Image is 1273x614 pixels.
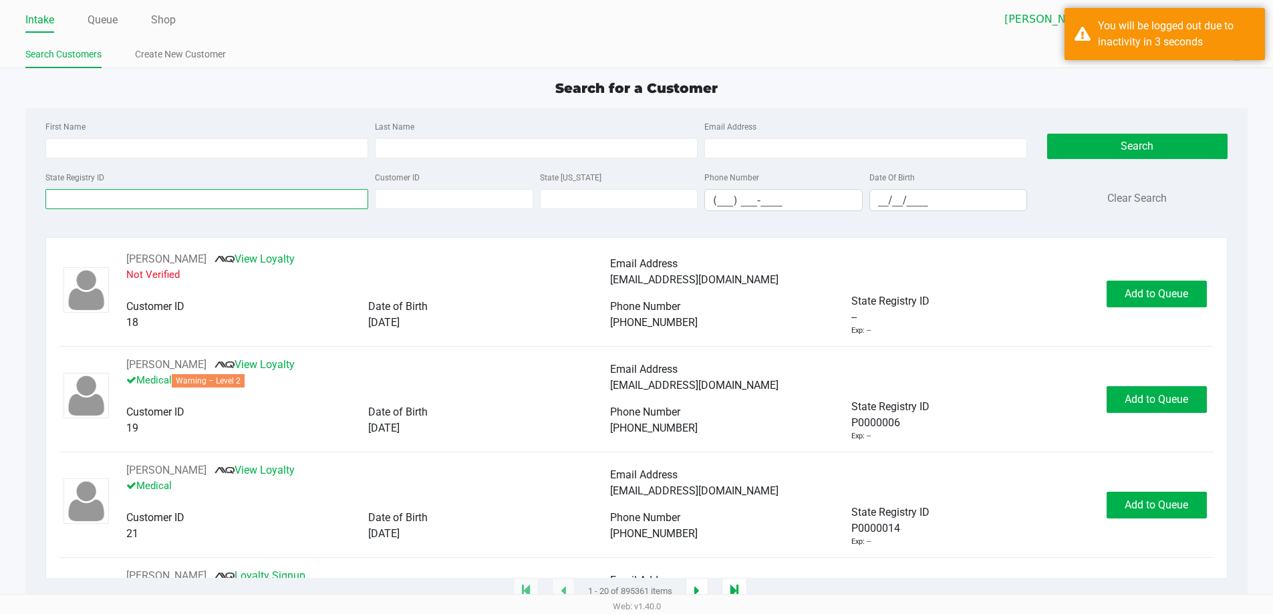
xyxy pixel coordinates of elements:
div: You will be logged out due to inactivity in 3 seconds [1098,18,1255,50]
span: -- [851,309,857,325]
span: [DATE] [368,316,400,329]
p: Not Verified [126,267,609,283]
app-submit-button: Move to last page [722,578,747,605]
input: Format: MM/DD/YYYY [870,190,1027,210]
span: P0000006 [851,415,900,431]
span: Add to Queue [1125,287,1188,300]
div: Exp: -- [851,536,871,548]
button: See customer info [126,462,206,478]
kendo-maskedtextbox: Format: MM/DD/YYYY [869,189,1028,211]
label: Last Name [375,121,414,133]
span: 21 [126,527,138,540]
a: View Loyalty [215,464,295,476]
label: Customer ID [375,172,420,184]
app-submit-button: Previous [552,578,575,605]
button: Add to Queue [1107,281,1207,307]
label: Email Address [704,121,756,133]
a: Queue [88,11,118,29]
span: [DATE] [368,422,400,434]
button: Clear Search [1107,190,1167,206]
span: Date of Birth [368,511,428,524]
kendo-maskedtextbox: Format: (999) 999-9999 [704,189,863,211]
span: [EMAIL_ADDRESS][DOMAIN_NAME] [610,484,779,497]
span: [DATE] [368,527,400,540]
span: State Registry ID [851,295,930,307]
button: See customer info [126,251,206,267]
span: Customer ID [126,511,184,524]
span: [PHONE_NUMBER] [610,422,698,434]
app-submit-button: Next [686,578,708,605]
span: [EMAIL_ADDRESS][DOMAIN_NAME] [610,273,779,286]
span: [PHONE_NUMBER] [610,316,698,329]
span: [PERSON_NAME] [1004,11,1135,27]
a: Create New Customer [135,46,226,63]
span: Email Address [610,257,678,270]
button: See customer info [126,568,206,584]
span: 1 - 20 of 895361 items [588,585,672,598]
span: Phone Number [610,300,680,313]
span: [EMAIL_ADDRESS][DOMAIN_NAME] [610,379,779,392]
div: Exp: -- [851,431,871,442]
a: View Loyalty [215,358,295,371]
label: State Registry ID [45,172,104,184]
span: Customer ID [126,406,184,418]
button: Add to Queue [1107,492,1207,518]
span: P0000014 [851,520,900,536]
span: Email Address [610,363,678,375]
p: Medical [126,478,609,494]
p: Medical [126,373,609,388]
span: Customer ID [126,300,184,313]
span: Phone Number [610,406,680,418]
span: Phone Number [610,511,680,524]
a: Shop [151,11,176,29]
label: Phone Number [704,172,759,184]
span: Date of Birth [368,300,428,313]
a: Loyalty Signup [215,569,305,582]
button: See customer info [126,357,206,373]
span: Warning – Level 2 [172,374,245,388]
label: Date Of Birth [869,172,915,184]
span: Add to Queue [1125,498,1188,511]
span: [PHONE_NUMBER] [610,527,698,540]
span: State Registry ID [851,400,930,413]
button: Select [1143,7,1162,31]
span: 18 [126,316,138,329]
a: Search Customers [25,46,102,63]
span: State Registry ID [851,506,930,518]
label: First Name [45,121,86,133]
a: Intake [25,11,54,29]
div: Exp: -- [851,325,871,337]
a: View Loyalty [215,253,295,265]
span: Add to Queue [1125,393,1188,406]
span: 19 [126,422,138,434]
span: Search for a Customer [555,80,718,96]
label: State [US_STATE] [540,172,601,184]
button: Add to Queue [1107,386,1207,413]
span: Email Address [610,468,678,481]
span: Web: v1.40.0 [613,601,661,611]
span: Email Address [610,574,678,587]
button: Search [1047,134,1228,159]
span: Date of Birth [368,406,428,418]
app-submit-button: Move to first page [513,578,539,605]
input: Format: (999) 999-9999 [705,190,862,210]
